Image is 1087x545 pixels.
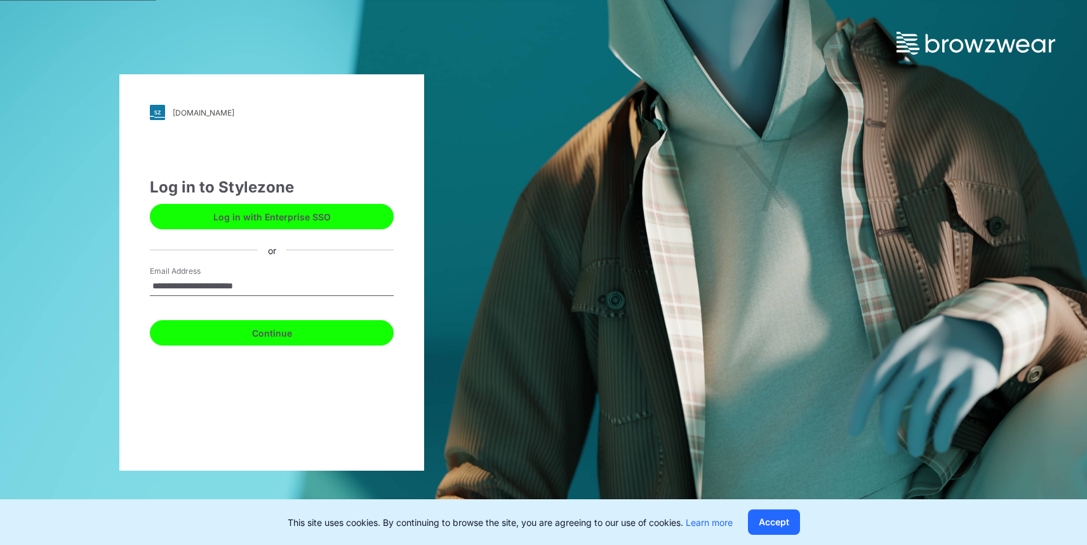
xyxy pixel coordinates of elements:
[150,204,394,229] button: Log in with Enterprise SSO
[748,509,800,535] button: Accept
[150,320,394,346] button: Continue
[150,266,239,277] label: Email Address
[150,105,394,120] a: [DOMAIN_NAME]
[173,108,234,118] div: [DOMAIN_NAME]
[288,516,733,529] p: This site uses cookies. By continuing to browse the site, you are agreeing to our use of cookies.
[150,105,165,120] img: svg+xml;base64,PHN2ZyB3aWR0aD0iMjgiIGhlaWdodD0iMjgiIHZpZXdCb3g9IjAgMCAyOCAyOCIgZmlsbD0ibm9uZSIgeG...
[686,517,733,528] a: Learn more
[897,32,1055,55] img: browzwear-logo.73288ffb.svg
[150,176,394,199] div: Log in to Stylezone
[258,243,286,257] div: or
